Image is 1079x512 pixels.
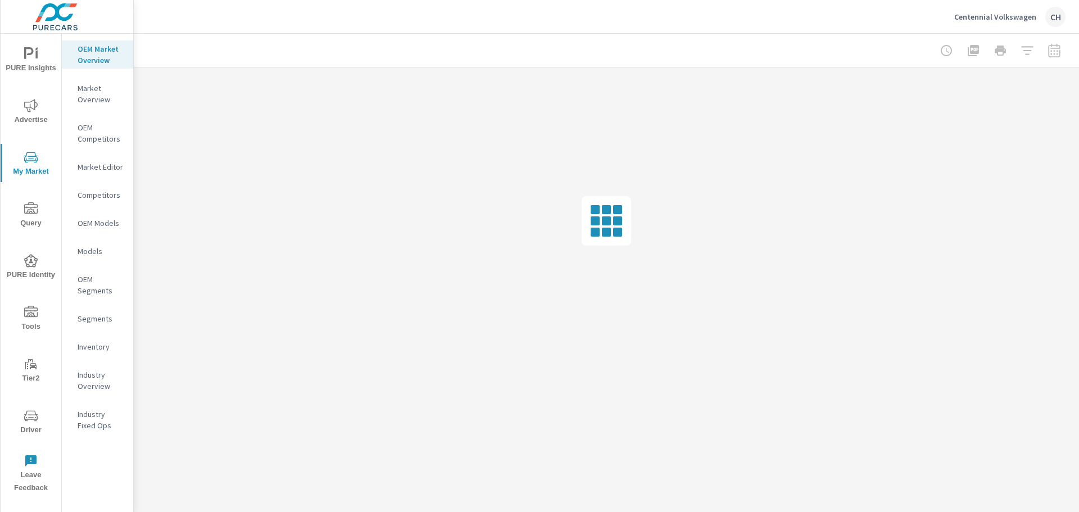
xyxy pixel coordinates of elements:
[62,215,133,232] div: OEM Models
[62,310,133,327] div: Segments
[78,409,124,431] p: Industry Fixed Ops
[78,274,124,296] p: OEM Segments
[78,161,124,173] p: Market Editor
[62,80,133,108] div: Market Overview
[78,189,124,201] p: Competitors
[4,409,58,437] span: Driver
[78,341,124,352] p: Inventory
[62,243,133,260] div: Models
[4,99,58,126] span: Advertise
[4,151,58,178] span: My Market
[78,122,124,144] p: OEM Competitors
[954,12,1036,22] p: Centennial Volkswagen
[62,187,133,203] div: Competitors
[62,338,133,355] div: Inventory
[4,454,58,495] span: Leave Feedback
[62,119,133,147] div: OEM Competitors
[62,406,133,434] div: Industry Fixed Ops
[78,218,124,229] p: OEM Models
[4,306,58,333] span: Tools
[62,158,133,175] div: Market Editor
[62,271,133,299] div: OEM Segments
[78,246,124,257] p: Models
[4,357,58,385] span: Tier2
[78,83,124,105] p: Market Overview
[78,43,124,66] p: OEM Market Overview
[4,202,58,230] span: Query
[4,47,58,75] span: PURE Insights
[4,254,58,282] span: PURE Identity
[1,34,61,499] div: nav menu
[1045,7,1066,27] div: CH
[62,40,133,69] div: OEM Market Overview
[62,366,133,395] div: Industry Overview
[78,369,124,392] p: Industry Overview
[78,313,124,324] p: Segments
